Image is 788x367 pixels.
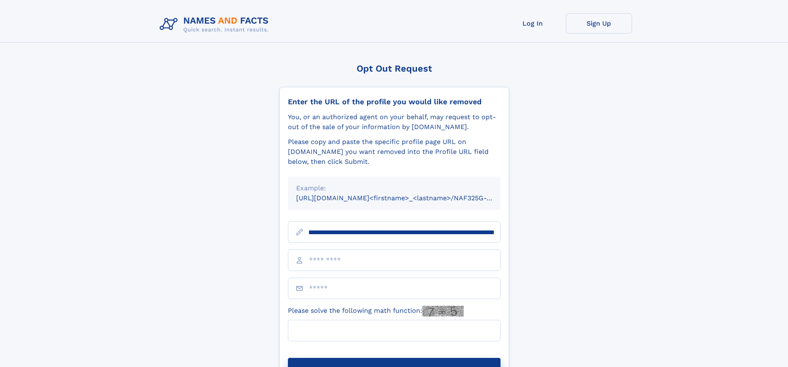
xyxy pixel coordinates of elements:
[288,112,501,132] div: You, or an authorized agent on your behalf, may request to opt-out of the sale of your informatio...
[288,97,501,106] div: Enter the URL of the profile you would like removed
[156,13,275,36] img: Logo Names and Facts
[296,194,516,202] small: [URL][DOMAIN_NAME]<firstname>_<lastname>/NAF325G-xxxxxxxx
[288,137,501,167] div: Please copy and paste the specific profile page URL on [DOMAIN_NAME] you want removed into the Pr...
[296,183,492,193] div: Example:
[279,63,509,74] div: Opt Out Request
[500,13,566,34] a: Log In
[566,13,632,34] a: Sign Up
[288,306,464,317] label: Please solve the following math function:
